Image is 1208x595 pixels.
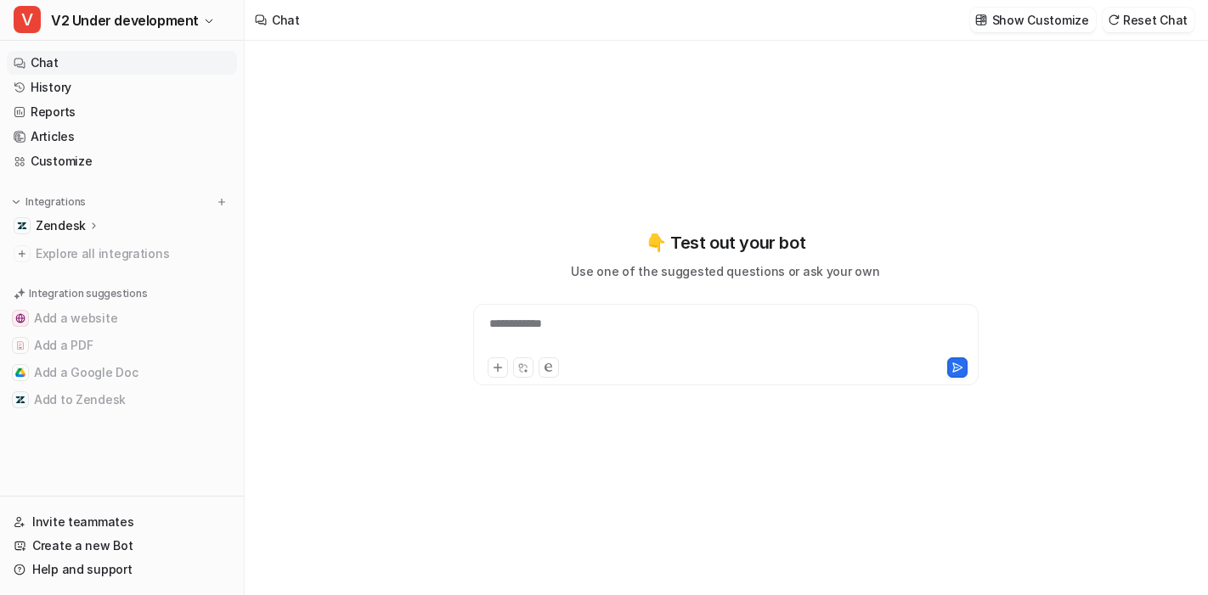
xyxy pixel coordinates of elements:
img: Add a PDF [15,340,25,351]
img: customize [975,14,987,26]
span: V2 Under development [51,8,199,32]
img: Add a website [15,313,25,323]
p: Show Customize [992,11,1089,29]
img: Zendesk [17,221,27,231]
button: Add a Google DocAdd a Google Doc [7,359,237,386]
button: Reset Chat [1103,8,1194,32]
span: Explore all integrations [36,240,230,267]
a: Create a new Bot [7,534,237,558]
img: menu_add.svg [216,196,228,208]
span: V [14,6,41,33]
img: explore all integrations [14,245,31,262]
button: Add a PDFAdd a PDF [7,332,237,359]
div: Chat [272,11,300,29]
button: Add to ZendeskAdd to Zendesk [7,386,237,413]
a: Reports [7,100,237,124]
img: reset [1108,14,1120,26]
button: Show Customize [970,8,1096,32]
button: Integrations [7,194,91,210]
p: Integrations [25,195,86,209]
img: expand menu [10,196,22,208]
a: Invite teammates [7,510,237,534]
p: Zendesk [36,217,86,234]
a: History [7,76,237,99]
p: 👇 Test out your bot [646,230,805,255]
img: Add a Google Doc [15,368,25,378]
a: Help and support [7,558,237,581]
p: Integration suggestions [29,286,147,301]
button: Add a websiteAdd a website [7,305,237,332]
p: Use one of the suggested questions or ask your own [571,262,879,280]
img: Add to Zendesk [15,395,25,405]
a: Explore all integrations [7,242,237,266]
a: Customize [7,149,237,173]
a: Chat [7,51,237,75]
a: Articles [7,125,237,149]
